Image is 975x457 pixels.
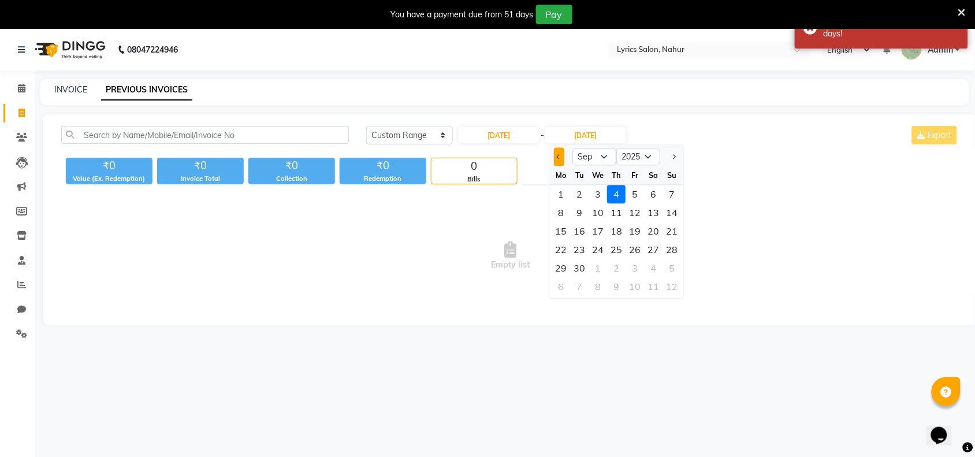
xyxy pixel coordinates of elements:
[645,241,663,259] div: Saturday, September 27, 2025
[663,259,682,278] div: 5
[571,241,589,259] div: 23
[340,158,426,174] div: ₹0
[340,174,426,184] div: Redemption
[552,222,571,241] div: Monday, September 15, 2025
[608,278,626,296] div: 9
[571,185,589,204] div: Tuesday, September 2, 2025
[589,185,608,204] div: Wednesday, September 3, 2025
[589,241,608,259] div: Wednesday, September 24, 2025
[66,174,152,184] div: Value (Ex. Redemption)
[573,148,617,166] select: Select month
[157,174,244,184] div: Invoice Total
[61,198,959,314] span: Empty list
[608,241,626,259] div: Thursday, September 25, 2025
[571,278,589,296] div: 7
[663,204,682,222] div: Sunday, September 14, 2025
[902,39,922,60] img: Admin
[552,185,571,204] div: 1
[626,222,645,241] div: Friday, September 19, 2025
[626,204,645,222] div: 12
[608,185,626,204] div: 4
[626,241,645,259] div: 26
[663,166,682,185] div: Su
[645,278,663,296] div: Saturday, October 11, 2025
[541,129,544,142] span: -
[552,278,571,296] div: Monday, October 6, 2025
[645,166,663,185] div: Sa
[571,222,589,241] div: 16
[391,9,534,21] div: You have a payment due from 51 days
[608,259,626,278] div: 2
[626,185,645,204] div: 5
[552,204,571,222] div: 8
[663,222,682,241] div: Sunday, September 21, 2025
[663,241,682,259] div: 28
[552,259,571,278] div: Monday, September 29, 2025
[552,241,571,259] div: Monday, September 22, 2025
[626,204,645,222] div: Friday, September 12, 2025
[608,241,626,259] div: 25
[552,241,571,259] div: 22
[663,278,682,296] div: 12
[54,84,87,95] a: INVOICE
[459,127,539,143] input: Start Date
[552,185,571,204] div: Monday, September 1, 2025
[555,148,564,166] button: Previous month
[626,259,645,278] div: 3
[626,241,645,259] div: Friday, September 26, 2025
[61,126,349,144] input: Search by Name/Mobile/Email/Invoice No
[645,185,663,204] div: 6
[552,222,571,241] div: 15
[626,185,645,204] div: Friday, September 5, 2025
[645,222,663,241] div: Saturday, September 20, 2025
[626,278,645,296] div: Friday, October 10, 2025
[626,222,645,241] div: 19
[663,204,682,222] div: 14
[663,259,682,278] div: Sunday, October 5, 2025
[248,174,335,184] div: Collection
[608,222,626,241] div: 18
[571,166,589,185] div: Tu
[645,204,663,222] div: Saturday, September 13, 2025
[589,278,608,296] div: 8
[545,127,626,143] input: End Date
[663,278,682,296] div: Sunday, October 12, 2025
[571,241,589,259] div: Tuesday, September 23, 2025
[608,204,626,222] div: 11
[589,222,608,241] div: Wednesday, September 17, 2025
[608,259,626,278] div: Thursday, October 2, 2025
[663,185,682,204] div: 7
[589,222,608,241] div: 17
[589,204,608,222] div: 10
[608,204,626,222] div: Thursday, September 11, 2025
[663,185,682,204] div: Sunday, September 7, 2025
[626,278,645,296] div: 10
[663,222,682,241] div: 21
[608,185,626,204] div: Thursday, September 4, 2025
[552,278,571,296] div: 6
[523,174,608,184] div: Cancelled
[571,185,589,204] div: 2
[645,185,663,204] div: Saturday, September 6, 2025
[571,278,589,296] div: Tuesday, October 7, 2025
[608,222,626,241] div: Thursday, September 18, 2025
[552,259,571,278] div: 29
[663,241,682,259] div: Sunday, September 28, 2025
[645,259,663,278] div: Saturday, October 4, 2025
[248,158,335,174] div: ₹0
[536,5,572,24] button: Pay
[626,166,645,185] div: Fr
[571,204,589,222] div: Tuesday, September 9, 2025
[645,241,663,259] div: 27
[928,44,953,56] span: Admin
[552,166,571,185] div: Mo
[552,204,571,222] div: Monday, September 8, 2025
[589,241,608,259] div: 24
[571,259,589,278] div: Tuesday, September 30, 2025
[523,158,608,174] div: 0
[669,148,679,166] button: Next month
[626,259,645,278] div: Friday, October 3, 2025
[589,259,608,278] div: 1
[589,204,608,222] div: Wednesday, September 10, 2025
[431,174,517,184] div: Bills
